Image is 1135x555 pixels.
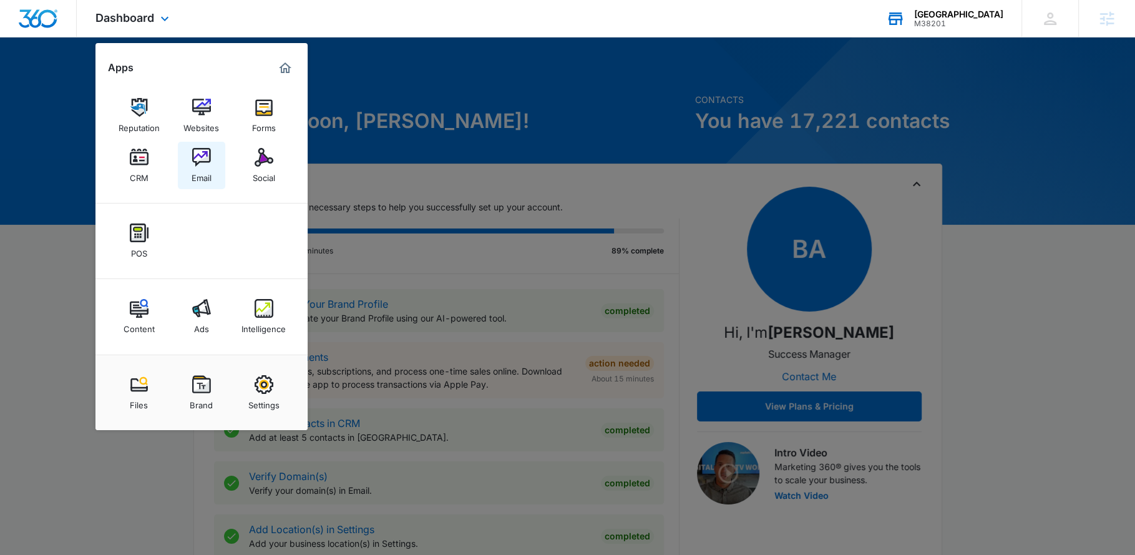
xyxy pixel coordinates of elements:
[253,167,275,183] div: Social
[914,9,1003,19] div: account name
[190,394,213,410] div: Brand
[95,11,154,24] span: Dashboard
[248,394,280,410] div: Settings
[178,92,225,139] a: Websites
[241,318,286,334] div: Intelligence
[178,142,225,189] a: Email
[240,142,288,189] a: Social
[252,117,276,133] div: Forms
[115,92,163,139] a: Reputation
[130,167,149,183] div: CRM
[178,293,225,340] a: Ads
[240,92,288,139] a: Forms
[124,318,155,334] div: Content
[131,242,147,258] div: POS
[240,369,288,416] a: Settings
[192,167,212,183] div: Email
[240,293,288,340] a: Intelligence
[115,369,163,416] a: Files
[130,394,148,410] div: Files
[275,58,295,78] a: Marketing 360® Dashboard
[178,369,225,416] a: Brand
[194,318,209,334] div: Ads
[914,19,1003,28] div: account id
[115,217,163,265] a: POS
[183,117,219,133] div: Websites
[108,62,134,74] h2: Apps
[115,142,163,189] a: CRM
[115,293,163,340] a: Content
[119,117,160,133] div: Reputation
